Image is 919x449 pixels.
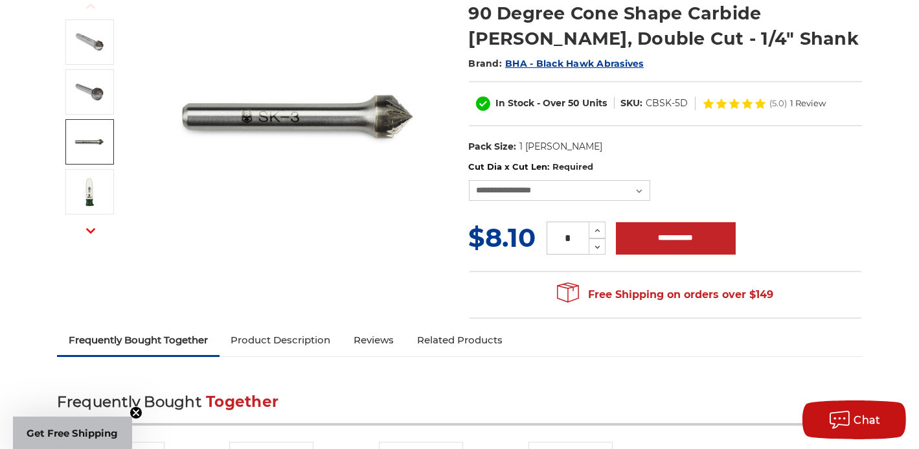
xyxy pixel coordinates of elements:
a: BHA - Black Hawk Abrasives [505,58,644,69]
img: 1/4" 90 degree cone double cut carbide bur [73,176,106,208]
dd: 1 [PERSON_NAME] [519,140,602,154]
button: Chat [802,400,906,439]
span: Frequently Bought [57,393,201,411]
img: SK-5D 90 degree cone shape carbide burr with 1/4 inch shank [73,76,106,108]
button: Close teaser [130,406,142,419]
button: Next [75,217,106,245]
span: (5.0) [770,99,788,108]
a: Frequently Bought Together [57,326,220,354]
span: Free Shipping on orders over $149 [557,282,773,308]
dt: SKU: [621,97,643,110]
a: Reviews [342,326,405,354]
div: Get Free ShippingClose teaser [13,417,132,449]
label: Cut Dia x Cut Len: [469,161,863,174]
a: Related Products [405,326,514,354]
small: Required [552,161,593,172]
span: Units [583,97,607,109]
a: Product Description [220,326,343,354]
span: Chat [854,414,881,426]
span: 50 [569,97,580,109]
span: In Stock [496,97,535,109]
span: Together [206,393,278,411]
span: Get Free Shipping [27,427,119,439]
span: Brand: [469,58,503,69]
img: SK-3 90 degree cone shape carbide burr 1/4" shank [73,26,106,58]
dt: Pack Size: [469,140,517,154]
dd: CBSK-5D [646,97,688,110]
img: 90 degree cone double cut carbide burr - 1/4 inch shank [73,126,106,158]
span: - Over [538,97,566,109]
span: 1 Review [791,99,826,108]
span: $8.10 [469,222,536,253]
h1: 90 Degree Cone Shape Carbide [PERSON_NAME], Double Cut - 1/4" Shank [469,1,863,51]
